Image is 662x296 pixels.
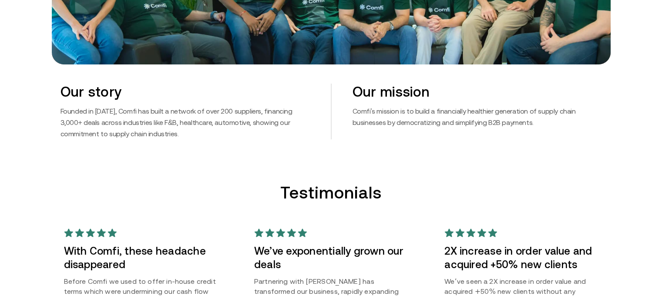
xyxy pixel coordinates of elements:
h2: Our mission [353,84,602,100]
h2: Testimonials [280,183,381,202]
h3: With Comfi, these headache disappeared [64,244,218,271]
h2: Our story [60,84,310,100]
p: Founded in [DATE], Comfi has built a network of over 200 suppliers, financing 3,000+ deals across... [60,105,310,139]
h3: 2X increase in order value and acquired +50% new clients [444,244,598,271]
h3: We’ve exponentially grown our deals [254,244,408,271]
p: Comfi's mission is to build a financially healthier generation of supply chain businesses by demo... [353,105,602,128]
